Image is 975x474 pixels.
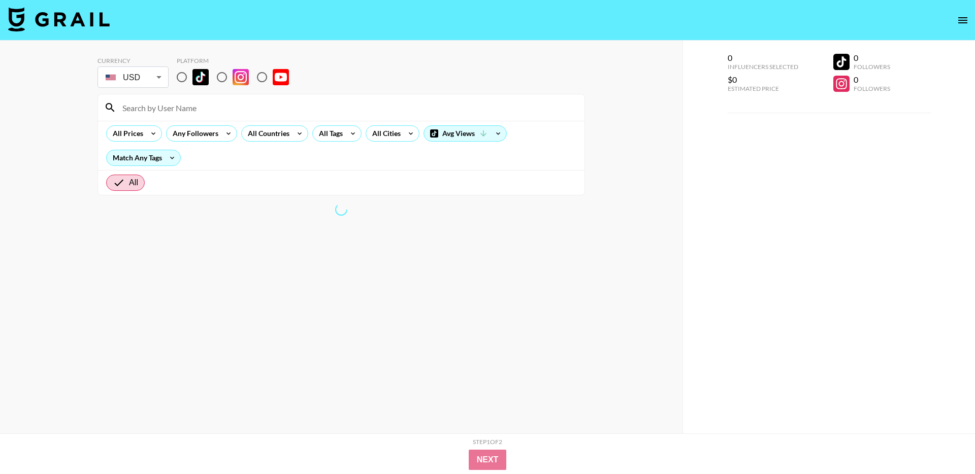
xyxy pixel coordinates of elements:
[177,57,297,64] div: Platform
[116,99,578,116] input: Search by User Name
[242,126,291,141] div: All Countries
[924,423,963,462] iframe: Drift Widget Chat Controller
[167,126,220,141] div: Any Followers
[313,126,345,141] div: All Tags
[854,85,890,92] div: Followers
[728,53,798,63] div: 0
[469,450,507,470] button: Next
[107,126,145,141] div: All Prices
[728,75,798,85] div: $0
[100,69,167,86] div: USD
[97,57,169,64] div: Currency
[854,53,890,63] div: 0
[233,69,249,85] img: Instagram
[854,63,890,71] div: Followers
[728,85,798,92] div: Estimated Price
[129,177,138,189] span: All
[953,10,973,30] button: open drawer
[366,126,403,141] div: All Cities
[424,126,506,141] div: Avg Views
[8,7,110,31] img: Grail Talent
[854,75,890,85] div: 0
[107,150,180,165] div: Match Any Tags
[728,63,798,71] div: Influencers Selected
[273,69,289,85] img: YouTube
[192,69,209,85] img: TikTok
[473,438,502,446] div: Step 1 of 2
[333,201,350,218] span: Refreshing lists, bookers, clients, countries, tags, cities, talent, talent...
